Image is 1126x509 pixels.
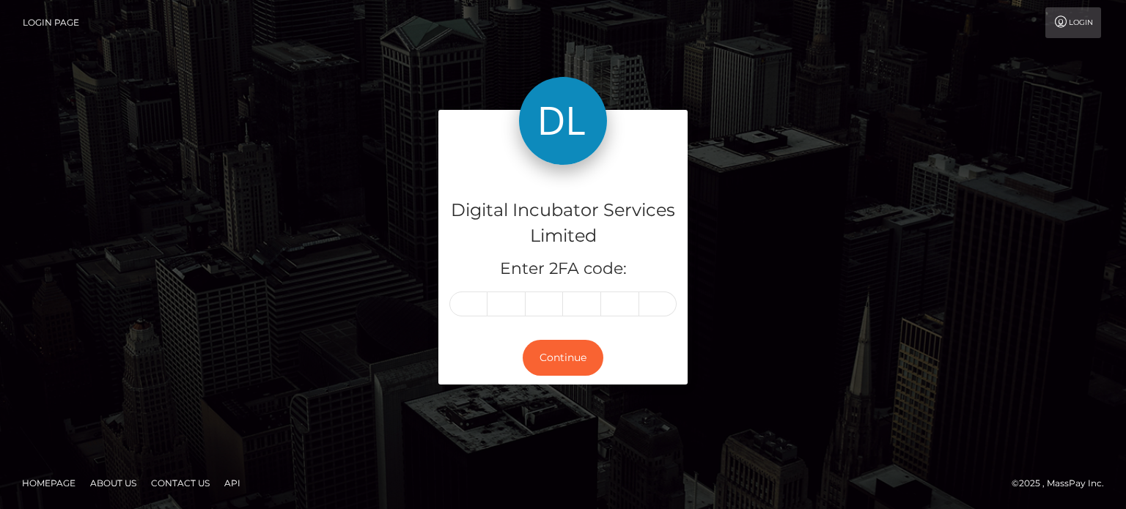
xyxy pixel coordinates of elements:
h5: Enter 2FA code: [449,258,677,280]
a: Contact Us [145,472,216,494]
a: Login [1045,7,1101,38]
a: Homepage [16,472,81,494]
img: Digital Incubator Services Limited [519,77,607,165]
a: Login Page [23,7,79,38]
h4: Digital Incubator Services Limited [449,198,677,249]
a: API [218,472,246,494]
button: Continue [523,340,603,376]
a: About Us [84,472,142,494]
div: © 2025 , MassPay Inc. [1012,475,1115,491]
